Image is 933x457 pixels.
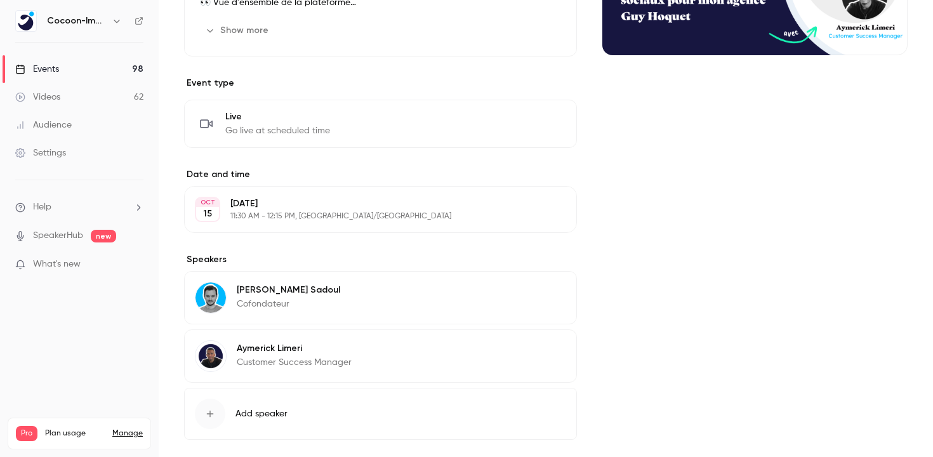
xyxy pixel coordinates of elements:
[203,208,212,220] p: 15
[184,77,577,89] p: Event type
[184,388,577,440] button: Add speaker
[184,253,577,266] label: Speakers
[237,284,340,296] p: [PERSON_NAME] Sadoul
[237,342,352,355] p: Aymerick Limeri
[195,282,226,313] img: Thomas Sadoul
[15,63,59,76] div: Events
[237,356,352,369] p: Customer Success Manager
[225,124,330,137] span: Go live at scheduled time
[184,271,577,324] div: Thomas Sadoul[PERSON_NAME] SadoulCofondateur
[112,428,143,439] a: Manage
[15,147,66,159] div: Settings
[196,198,219,207] div: OCT
[184,329,577,383] div: Aymerick LimeriAymerick LimeriCustomer Success Manager
[15,91,60,103] div: Videos
[225,110,330,123] span: Live
[45,428,105,439] span: Plan usage
[33,258,81,271] span: What's new
[16,11,36,31] img: Cocoon-Immo
[235,407,288,420] span: Add speaker
[91,230,116,242] span: new
[237,298,340,310] p: Cofondateur
[15,119,72,131] div: Audience
[195,341,226,371] img: Aymerick Limeri
[47,15,107,27] h6: Cocoon-Immo
[230,197,510,210] p: [DATE]
[33,201,51,214] span: Help
[33,229,83,242] a: SpeakerHub
[184,168,577,181] label: Date and time
[128,259,143,270] iframe: Noticeable Trigger
[15,201,143,214] li: help-dropdown-opener
[16,426,37,441] span: Pro
[230,211,510,222] p: 11:30 AM - 12:15 PM, [GEOGRAPHIC_DATA]/[GEOGRAPHIC_DATA]
[200,20,276,41] button: Show more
